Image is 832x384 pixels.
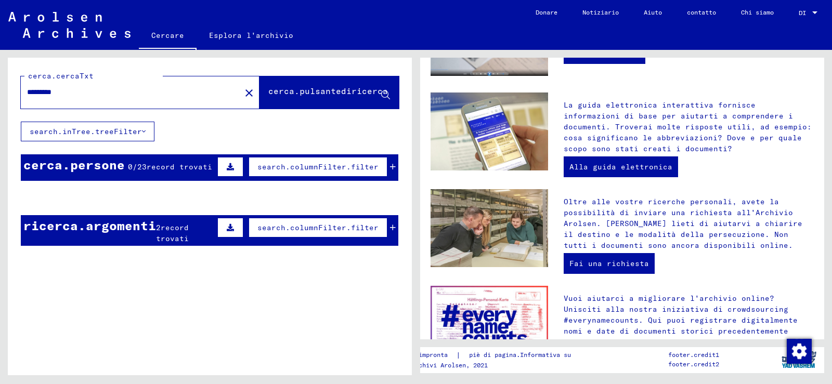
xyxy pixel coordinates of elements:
[564,197,802,250] font: Oltre alle vostre ricerche personali, avete la possibilità di inviare una richiesta all'Archivio ...
[741,8,774,16] font: Chi siamo
[23,218,156,233] font: ricerca.argomenti
[137,162,147,171] font: 23
[8,12,131,38] img: Arolsen_neg.svg
[249,218,387,237] button: search.columnFilter.filter
[569,162,672,171] font: Alla guida elettronica
[128,162,133,171] font: 0
[668,351,719,359] font: footer.credit1
[197,23,306,48] a: Esplora l'archivio
[564,156,678,177] a: Alla guida elettronica
[243,87,255,99] mat-icon: close
[268,86,388,96] font: cerca.pulsantediricerca
[461,350,623,361] a: piè di pagina.Informativa sulla privacy
[569,49,640,58] font: Guarda il video
[687,8,716,16] font: contatto
[799,9,806,17] font: DI
[28,71,94,81] font: cerca.cercaTxt
[133,162,137,171] font: /
[139,23,197,50] a: Cercare
[431,92,548,171] img: eguide.jpg
[257,162,379,171] font: search.columnFilter.filter
[668,360,719,368] font: footer.credit2
[30,127,142,136] font: search.inTree.treeFilter
[259,76,399,109] button: cerca.pulsantediricerca
[431,286,548,369] img: enc.jpg
[431,189,548,268] img: inquiries.jpg
[536,8,557,16] font: Donare
[456,350,461,360] font: |
[151,31,184,40] font: Cercare
[156,223,189,243] font: record trovati
[564,253,655,274] a: Fai una richiesta
[469,351,611,359] font: piè di pagina.Informativa sulla privacy
[569,259,649,268] font: Fai una richiesta
[582,8,619,16] font: Notiziario
[779,347,818,373] img: yv_logo.png
[147,162,212,171] font: record trovati
[644,8,662,16] font: Aiuto
[564,100,812,153] font: La guida elettronica interattiva fornisce informazioni di base per aiutarti a comprendere i docum...
[249,157,387,177] button: search.columnFilter.filter
[239,82,259,103] button: Chiaro
[156,223,161,232] font: 2
[368,361,488,369] font: Copyright © Archivi Arolsen, 2021
[257,223,379,232] font: search.columnFilter.filter
[564,294,798,357] font: Vuoi aiutarci a migliorare l'archivio online? Unisciti alla nostra iniziativa di crowdsourcing #e...
[209,31,293,40] font: Esplora l'archivio
[787,339,812,364] img: Modifica consenso
[23,157,125,173] font: cerca.persone
[21,122,154,141] button: search.inTree.treeFilter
